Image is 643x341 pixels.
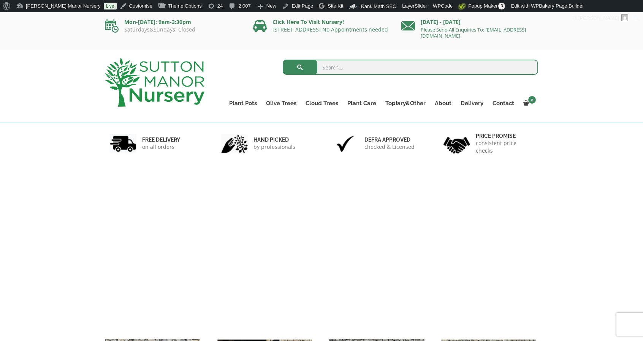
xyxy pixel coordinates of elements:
[456,98,488,109] a: Delivery
[104,3,117,9] a: Live
[476,139,534,155] p: consistent price checks
[578,15,619,21] span: [PERSON_NAME]
[401,17,538,27] p: [DATE] - [DATE]
[421,26,526,39] a: Please Send All Enquiries To: [EMAIL_ADDRESS][DOMAIN_NAME]
[142,143,180,151] p: on all orders
[343,98,381,109] a: Plant Care
[498,3,505,9] span: 0
[253,143,295,151] p: by professionals
[142,136,180,143] h6: FREE DELIVERY
[328,3,343,9] span: Site Kit
[105,58,204,107] img: logo
[221,134,248,153] img: 2.jpg
[519,98,538,109] a: 2
[364,136,415,143] h6: Defra approved
[110,134,136,153] img: 1.jpg
[476,133,534,139] h6: Price promise
[570,12,631,24] a: Hi,
[430,98,456,109] a: About
[272,18,344,25] a: Click Here To Visit Nursery!
[528,96,536,104] span: 2
[488,98,519,109] a: Contact
[272,26,388,33] a: [STREET_ADDRESS] No Appointments needed
[261,98,301,109] a: Olive Trees
[253,136,295,143] h6: hand picked
[301,98,343,109] a: Cloud Trees
[381,98,430,109] a: Topiary&Other
[283,60,538,75] input: Search...
[364,143,415,151] p: checked & Licensed
[105,27,242,33] p: Saturdays&Sundays: Closed
[105,17,242,27] p: Mon-[DATE]: 9am-3:30pm
[332,134,359,153] img: 3.jpg
[361,3,396,9] span: Rank Math SEO
[225,98,261,109] a: Plant Pots
[443,132,470,155] img: 4.jpg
